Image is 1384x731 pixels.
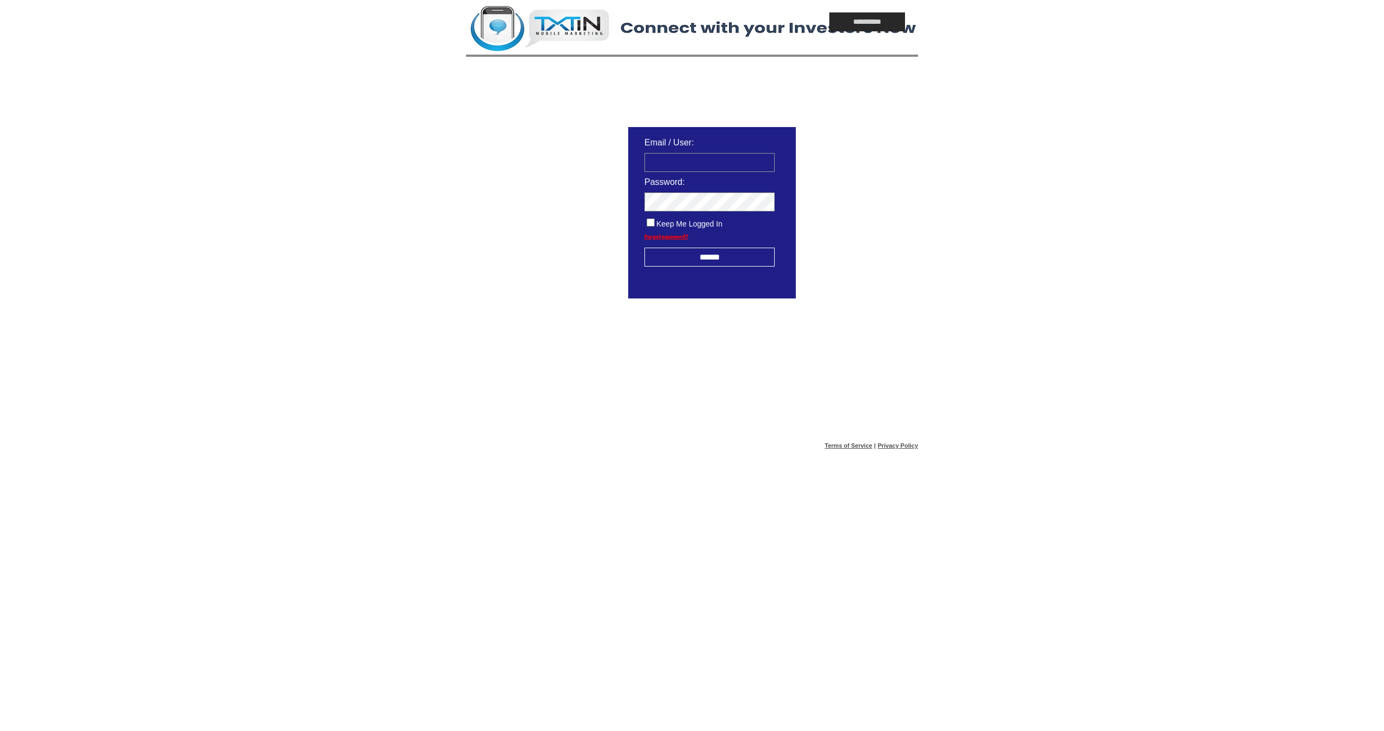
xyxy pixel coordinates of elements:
[644,138,694,147] span: Email / User:
[874,442,876,449] span: |
[656,220,722,228] span: Keep Me Logged In
[644,177,685,187] span: Password:
[827,325,881,339] img: transparent.png
[877,442,918,449] a: Privacy Policy
[644,234,688,240] a: Forgot password?
[825,442,873,449] a: Terms of Service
